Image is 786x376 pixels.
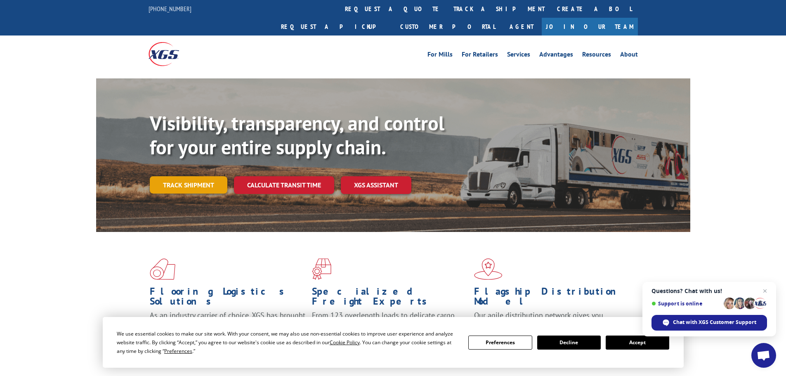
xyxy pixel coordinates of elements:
a: Advantages [539,51,573,60]
a: For Mills [427,51,453,60]
a: For Retailers [462,51,498,60]
span: Preferences [164,348,192,355]
a: Customer Portal [394,18,501,35]
h1: Flooring Logistics Solutions [150,286,306,310]
a: Join Our Team [542,18,638,35]
button: Decline [537,336,601,350]
img: xgs-icon-focused-on-flooring-red [312,258,331,280]
a: Open chat [751,343,776,368]
button: Preferences [468,336,532,350]
span: Chat with XGS Customer Support [651,315,767,331]
p: From 123 overlength loads to delicate cargo, our experienced staff knows the best way to move you... [312,310,468,347]
a: Calculate transit time [234,176,334,194]
a: Services [507,51,530,60]
a: About [620,51,638,60]
button: Accept [606,336,669,350]
h1: Specialized Freight Experts [312,286,468,310]
span: Our agile distribution network gives you nationwide inventory management on demand. [474,310,626,330]
span: Support is online [651,300,721,307]
span: Cookie Policy [330,339,360,346]
a: Agent [501,18,542,35]
a: Track shipment [150,176,227,194]
img: xgs-icon-flagship-distribution-model-red [474,258,503,280]
span: Chat with XGS Customer Support [673,319,756,326]
div: We use essential cookies to make our site work. With your consent, we may also use non-essential ... [117,329,458,355]
a: Resources [582,51,611,60]
a: XGS ASSISTANT [341,176,411,194]
img: xgs-icon-total-supply-chain-intelligence-red [150,258,175,280]
div: Cookie Consent Prompt [103,317,684,368]
h1: Flagship Distribution Model [474,286,630,310]
b: Visibility, transparency, and control for your entire supply chain. [150,110,444,160]
a: Request a pickup [275,18,394,35]
a: [PHONE_NUMBER] [149,5,191,13]
span: Questions? Chat with us! [651,288,767,294]
span: As an industry carrier of choice, XGS has brought innovation and dedication to flooring logistics... [150,310,305,340]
